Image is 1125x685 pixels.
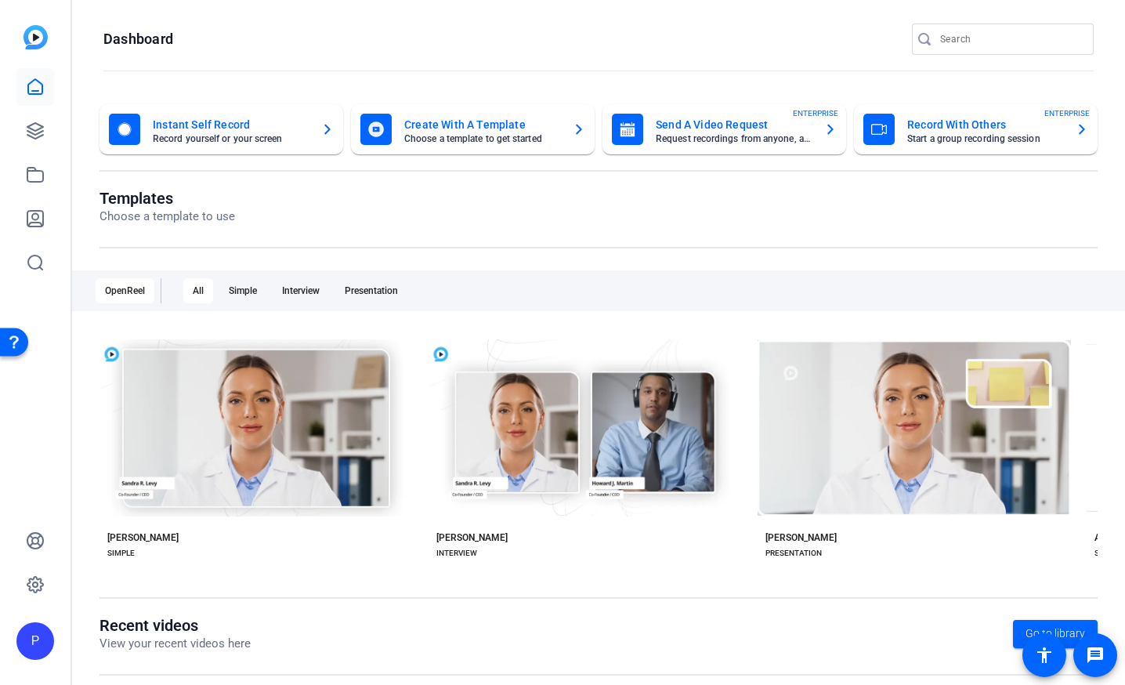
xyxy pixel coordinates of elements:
[351,104,595,154] button: Create With A TemplateChoose a template to get started
[24,25,48,49] img: blue-gradient.svg
[183,278,213,303] div: All
[656,115,812,134] mat-card-title: Send A Video Request
[103,30,173,49] h1: Dashboard
[1094,547,1122,560] div: SIMPLE
[854,104,1098,154] button: Record With OthersStart a group recording sessionENTERPRISE
[1035,646,1054,665] mat-icon: accessibility
[107,547,135,560] div: SIMPLE
[99,104,343,154] button: Instant Self RecordRecord yourself or your screen
[1086,646,1105,665] mat-icon: message
[404,115,560,134] mat-card-title: Create With A Template
[99,616,251,635] h1: Recent videos
[273,278,329,303] div: Interview
[99,208,235,226] p: Choose a template to use
[765,547,822,560] div: PRESENTATION
[99,189,235,208] h1: Templates
[153,134,309,143] mat-card-subtitle: Record yourself or your screen
[99,635,251,653] p: View your recent videos here
[793,107,838,119] span: ENTERPRISE
[404,134,560,143] mat-card-subtitle: Choose a template to get started
[765,531,837,544] div: [PERSON_NAME]
[107,531,179,544] div: [PERSON_NAME]
[602,104,846,154] button: Send A Video RequestRequest recordings from anyone, anywhereENTERPRISE
[1013,620,1098,648] a: Go to library
[656,134,812,143] mat-card-subtitle: Request recordings from anyone, anywhere
[335,278,407,303] div: Presentation
[16,622,54,660] div: P
[907,134,1063,143] mat-card-subtitle: Start a group recording session
[1026,625,1085,642] span: Go to library
[219,278,266,303] div: Simple
[436,531,508,544] div: [PERSON_NAME]
[96,278,154,303] div: OpenReel
[940,30,1081,49] input: Search
[436,547,477,560] div: INTERVIEW
[1044,107,1090,119] span: ENTERPRISE
[153,115,309,134] mat-card-title: Instant Self Record
[907,115,1063,134] mat-card-title: Record With Others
